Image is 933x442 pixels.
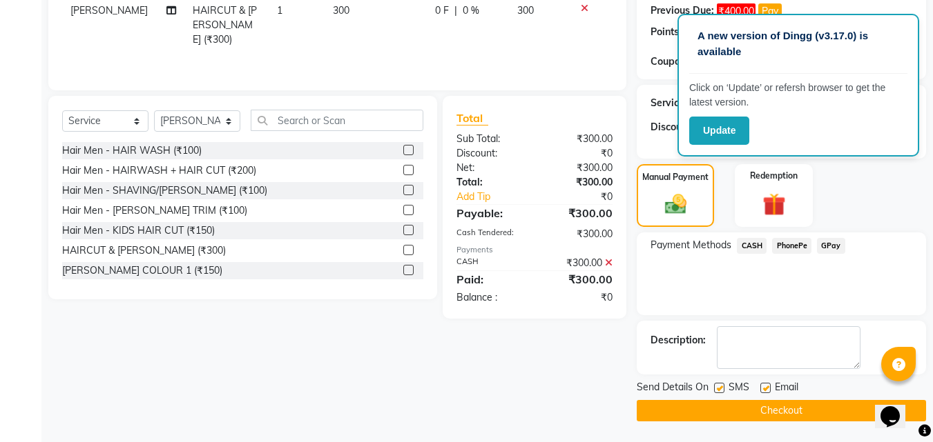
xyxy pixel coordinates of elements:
div: Hair Men - SHAVING/[PERSON_NAME] (₹100) [62,183,267,198]
div: Discount: [651,120,693,134]
span: 1 [277,4,282,17]
iframe: chat widget [875,387,919,428]
span: SMS [729,380,749,397]
div: Service Total: [651,96,713,110]
div: Net: [446,161,535,175]
div: Previous Due: [651,3,714,19]
div: Description: [651,333,706,348]
div: Payments [456,244,613,256]
div: Balance : [446,290,535,305]
div: Total: [446,175,535,190]
div: Discount: [446,146,535,161]
span: PhonePe [772,238,811,254]
div: ₹300.00 [535,132,623,146]
button: Checkout [637,400,926,421]
div: ₹300.00 [535,256,623,270]
span: ₹400.00 [717,3,756,19]
div: ₹300.00 [535,161,623,175]
div: ₹300.00 [535,205,623,221]
span: 0 F [435,3,449,18]
input: Search or Scan [251,110,423,131]
span: 300 [333,4,349,17]
span: Total [456,111,488,125]
label: Manual Payment [642,171,709,183]
div: ₹300.00 [535,227,623,241]
div: CASH [446,256,535,270]
div: Cash Tendered: [446,227,535,241]
div: [PERSON_NAME] COLOUR 1 (₹150) [62,263,222,278]
p: Click on ‘Update’ or refersh browser to get the latest version. [689,81,907,110]
label: Redemption [750,170,798,182]
span: 0 % [463,3,479,18]
div: HAIRCUT & [PERSON_NAME] (₹300) [62,243,226,258]
span: 300 [517,4,534,17]
div: ₹0 [535,290,623,305]
span: HAIRCUT & [PERSON_NAME] (₹300) [193,4,257,46]
span: GPay [817,238,845,254]
div: ₹300.00 [535,271,623,288]
a: Add Tip [446,190,549,204]
span: Email [775,380,798,397]
div: Sub Total: [446,132,535,146]
div: Hair Men - HAIRWASH + HAIR CUT (₹200) [62,163,256,178]
span: Send Details On [637,380,709,397]
div: ₹0 [535,146,623,161]
img: _cash.svg [658,192,693,217]
button: Update [689,117,749,145]
button: Pay [758,3,782,19]
div: Payable: [446,205,535,221]
span: Payment Methods [651,238,731,252]
div: Paid: [446,271,535,288]
img: _gift.svg [756,190,793,219]
div: Hair Men - [PERSON_NAME] TRIM (₹100) [62,203,247,218]
div: Points: [651,25,682,39]
span: CASH [737,238,767,254]
div: Hair Men - KIDS HAIR CUT (₹150) [62,223,215,238]
div: ₹300.00 [535,175,623,190]
div: Hair Men - HAIR WASH (₹100) [62,143,202,158]
span: [PERSON_NAME] [70,4,148,17]
p: A new version of Dingg (v3.17.0) is available [698,28,899,59]
div: Coupon Code [651,54,738,69]
div: ₹0 [550,190,624,204]
span: | [454,3,457,18]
